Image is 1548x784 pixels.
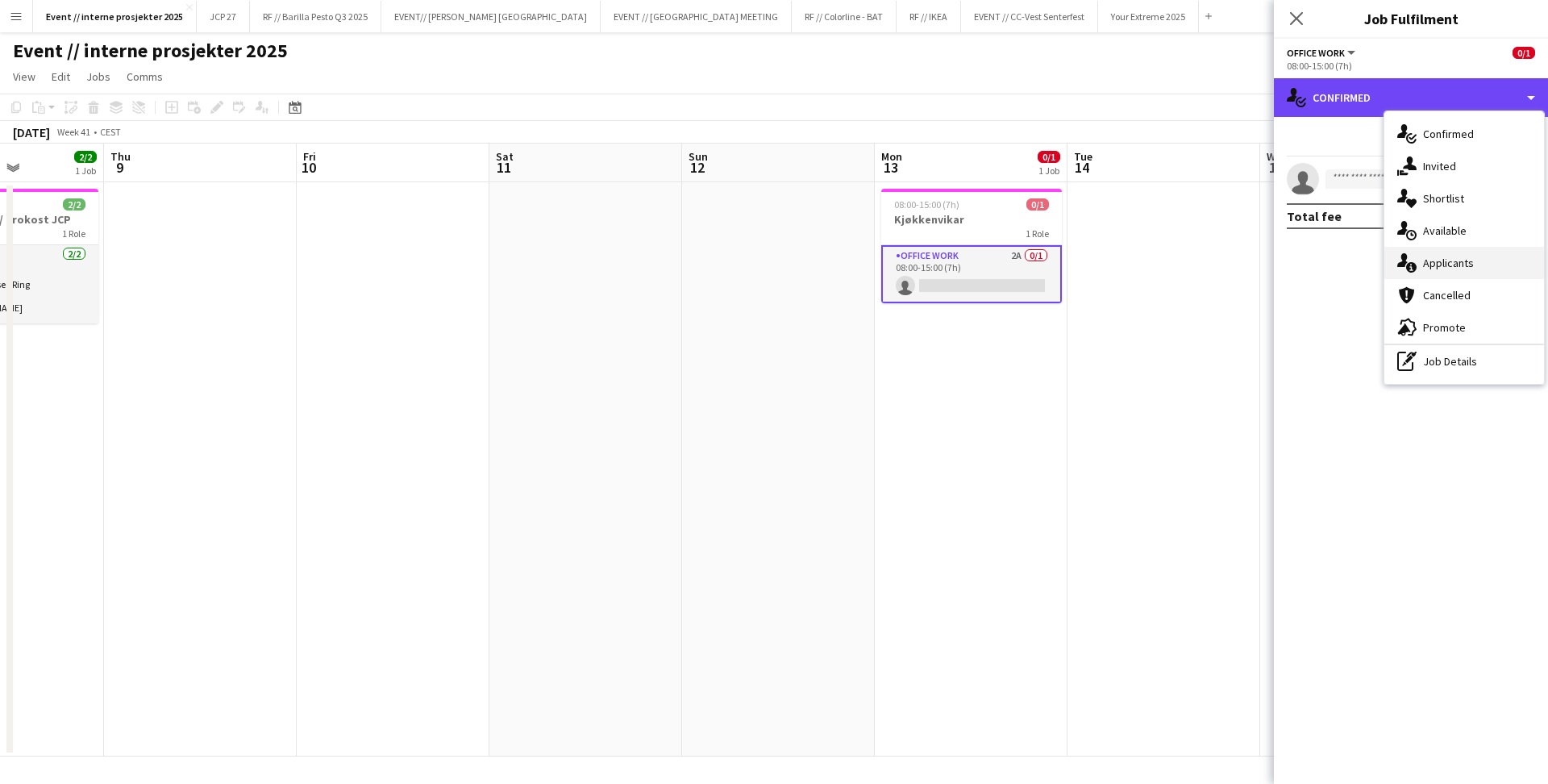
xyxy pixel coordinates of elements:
[1098,1,1199,32] button: Your Extreme 2025
[1026,227,1049,240] span: 1 Role
[881,245,1062,303] app-card-role: Office work2A0/108:00-15:00 (7h)
[686,158,708,177] span: 12
[1026,198,1049,211] span: 0/1
[80,66,117,87] a: Jobs
[1038,151,1060,163] span: 0/1
[1287,60,1535,72] div: 08:00-15:00 (7h)
[100,126,121,138] div: CEST
[86,69,110,84] span: Jobs
[110,149,131,164] span: Thu
[52,69,70,84] span: Edit
[250,1,381,32] button: RF // Barilla Pesto Q3 2025
[1423,191,1464,206] span: Shortlist
[879,158,902,177] span: 13
[496,149,514,164] span: Sat
[1264,158,1288,177] span: 15
[127,69,163,84] span: Comms
[74,151,97,163] span: 2/2
[1513,47,1535,59] span: 0/1
[881,189,1062,303] app-job-card: 08:00-15:00 (7h)0/1Kjøkkenvikar1 RoleOffice work2A0/108:00-15:00 (7h)
[961,1,1098,32] button: EVENT // CC-Vest Senterfest
[1423,256,1474,270] span: Applicants
[1274,78,1548,117] div: Confirmed
[381,1,601,32] button: EVENT// [PERSON_NAME] [GEOGRAPHIC_DATA]
[1038,165,1059,177] div: 1 Job
[45,66,77,87] a: Edit
[62,227,85,240] span: 1 Role
[1287,208,1342,224] div: Total fee
[1384,345,1544,377] div: Job Details
[881,149,902,164] span: Mon
[6,66,42,87] a: View
[1287,47,1345,59] span: Office work
[13,39,288,63] h1: Event // interne prosjekter 2025
[75,165,96,177] div: 1 Job
[53,126,94,138] span: Week 41
[1423,159,1456,173] span: Invited
[63,198,85,211] span: 2/2
[13,124,50,140] div: [DATE]
[1423,223,1467,238] span: Available
[1072,158,1092,177] span: 14
[1423,127,1474,141] span: Confirmed
[1423,288,1471,302] span: Cancelled
[1267,149,1288,164] span: Wed
[493,158,514,177] span: 11
[197,1,250,32] button: JCP 27
[108,158,131,177] span: 9
[1423,320,1466,335] span: Promote
[301,158,316,177] span: 10
[33,1,197,32] button: Event // interne prosjekter 2025
[897,1,961,32] button: RF // IKEA
[792,1,897,32] button: RF // Colorline - BAT
[1274,8,1548,29] h3: Job Fulfilment
[120,66,169,87] a: Comms
[881,212,1062,227] h3: Kjøkkenvikar
[1074,149,1092,164] span: Tue
[894,198,959,211] span: 08:00-15:00 (7h)
[1287,47,1358,59] button: Office work
[689,149,708,164] span: Sun
[303,149,316,164] span: Fri
[601,1,792,32] button: EVENT // [GEOGRAPHIC_DATA] MEETING
[13,69,35,84] span: View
